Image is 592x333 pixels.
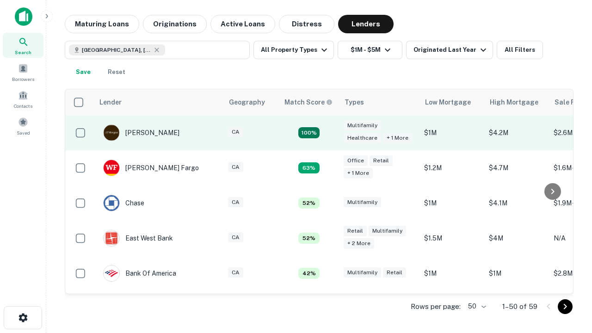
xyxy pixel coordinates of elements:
[103,195,144,211] div: Chase
[104,160,119,176] img: picture
[419,185,484,221] td: $1M
[490,97,538,108] div: High Mortgage
[228,232,243,243] div: CA
[65,41,250,59] button: [GEOGRAPHIC_DATA], [GEOGRAPHIC_DATA], [GEOGRAPHIC_DATA]
[103,160,199,176] div: [PERSON_NAME] Fargo
[383,133,412,143] div: + 1 more
[284,97,333,107] div: Capitalize uses an advanced AI algorithm to match your search with the best lender. The match sco...
[344,155,368,166] div: Office
[369,226,406,236] div: Multifamily
[103,265,176,282] div: Bank Of America
[419,291,484,326] td: $1.4M
[143,15,207,33] button: Originations
[104,195,119,211] img: picture
[484,256,549,291] td: $1M
[65,15,139,33] button: Maturing Loans
[413,44,489,55] div: Originated Last Year
[94,89,223,115] th: Lender
[298,162,320,173] div: Matching Properties: 6, hasApolloMatch: undefined
[3,113,43,138] a: Saved
[228,127,243,137] div: CA
[419,256,484,291] td: $1M
[3,86,43,111] a: Contacts
[344,267,381,278] div: Multifamily
[425,97,471,108] div: Low Mortgage
[419,150,484,185] td: $1.2M
[298,127,320,138] div: Matching Properties: 17, hasApolloMatch: undefined
[68,63,98,81] button: Save your search to get updates of matches that match your search criteria.
[228,197,243,208] div: CA
[344,238,374,249] div: + 2 more
[419,115,484,150] td: $1M
[104,125,119,141] img: picture
[15,7,32,26] img: capitalize-icon.png
[298,268,320,279] div: Matching Properties: 4, hasApolloMatch: undefined
[502,301,537,312] p: 1–50 of 59
[12,75,34,83] span: Borrowers
[279,15,334,33] button: Distress
[298,197,320,209] div: Matching Properties: 5, hasApolloMatch: undefined
[484,221,549,256] td: $4M
[344,133,381,143] div: Healthcare
[344,226,367,236] div: Retail
[558,299,573,314] button: Go to next page
[3,60,43,85] a: Borrowers
[253,41,334,59] button: All Property Types
[284,97,331,107] h6: Match Score
[3,33,43,58] a: Search
[338,41,402,59] button: $1M - $5M
[344,197,381,208] div: Multifamily
[15,49,31,56] span: Search
[406,41,493,59] button: Originated Last Year
[228,162,243,173] div: CA
[103,124,179,141] div: [PERSON_NAME]
[102,63,131,81] button: Reset
[484,115,549,150] td: $4.2M
[339,89,419,115] th: Types
[82,46,151,54] span: [GEOGRAPHIC_DATA], [GEOGRAPHIC_DATA], [GEOGRAPHIC_DATA]
[344,168,373,179] div: + 1 more
[104,230,119,246] img: picture
[345,97,364,108] div: Types
[338,15,394,33] button: Lenders
[14,102,32,110] span: Contacts
[210,15,275,33] button: Active Loans
[484,150,549,185] td: $4.7M
[17,129,30,136] span: Saved
[383,267,406,278] div: Retail
[103,230,173,247] div: East West Bank
[484,185,549,221] td: $4.1M
[497,41,543,59] button: All Filters
[229,97,265,108] div: Geography
[411,301,461,312] p: Rows per page:
[419,221,484,256] td: $1.5M
[223,89,279,115] th: Geography
[279,89,339,115] th: Capitalize uses an advanced AI algorithm to match your search with the best lender. The match sco...
[370,155,393,166] div: Retail
[419,89,484,115] th: Low Mortgage
[546,259,592,303] iframe: Chat Widget
[104,265,119,281] img: picture
[484,291,549,326] td: $4.5M
[484,89,549,115] th: High Mortgage
[228,267,243,278] div: CA
[464,300,487,313] div: 50
[344,120,381,131] div: Multifamily
[99,97,122,108] div: Lender
[298,233,320,244] div: Matching Properties: 5, hasApolloMatch: undefined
